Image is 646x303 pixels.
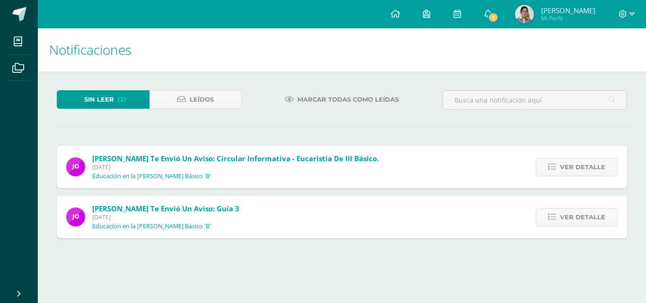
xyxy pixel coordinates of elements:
[92,173,211,180] p: Educación en la [PERSON_NAME] Básico 'B'
[57,90,149,109] a: Sin leer(2)
[560,208,605,226] span: Ver detalle
[560,158,605,176] span: Ver detalle
[92,204,239,213] span: [PERSON_NAME] te envió un aviso: Guía 3
[92,154,379,163] span: [PERSON_NAME] te envió un aviso: Circular informativa - eucaristía de III básico.
[66,157,85,176] img: 6614adf7432e56e5c9e182f11abb21f1.png
[488,12,498,23] span: 1
[297,91,399,108] span: Marcar todas como leídas
[84,91,114,108] span: Sin leer
[443,91,627,109] input: Busca una notificación aquí
[273,90,410,109] a: Marcar todas como leídas
[92,213,239,221] span: [DATE]
[541,14,595,22] span: Mi Perfil
[66,208,85,226] img: 6614adf7432e56e5c9e182f11abb21f1.png
[515,5,534,24] img: 08d55dac451e2f653b67fa7260e6238e.png
[92,223,211,230] p: Educación en la [PERSON_NAME] Básico 'B'
[92,163,379,171] span: [DATE]
[49,41,131,59] span: Notificaciones
[149,90,242,109] a: Leídos
[190,91,214,108] span: Leídos
[541,6,595,15] span: [PERSON_NAME]
[118,91,126,108] span: (2)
